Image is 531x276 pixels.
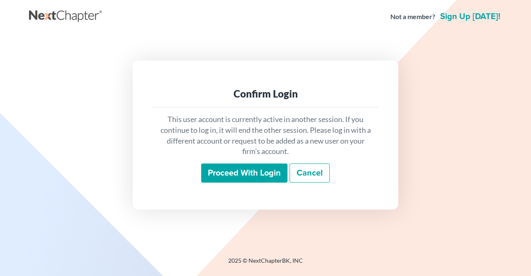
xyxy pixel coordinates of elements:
p: This user account is currently active in another session. If you continue to log in, it will end ... [159,114,372,157]
input: Proceed with login [201,164,287,183]
div: 2025 © NextChapterBK, INC [29,256,502,271]
a: Sign up [DATE]! [438,12,502,21]
strong: Not a member? [390,12,435,22]
div: Confirm Login [159,87,372,100]
a: Cancel [290,164,330,183]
